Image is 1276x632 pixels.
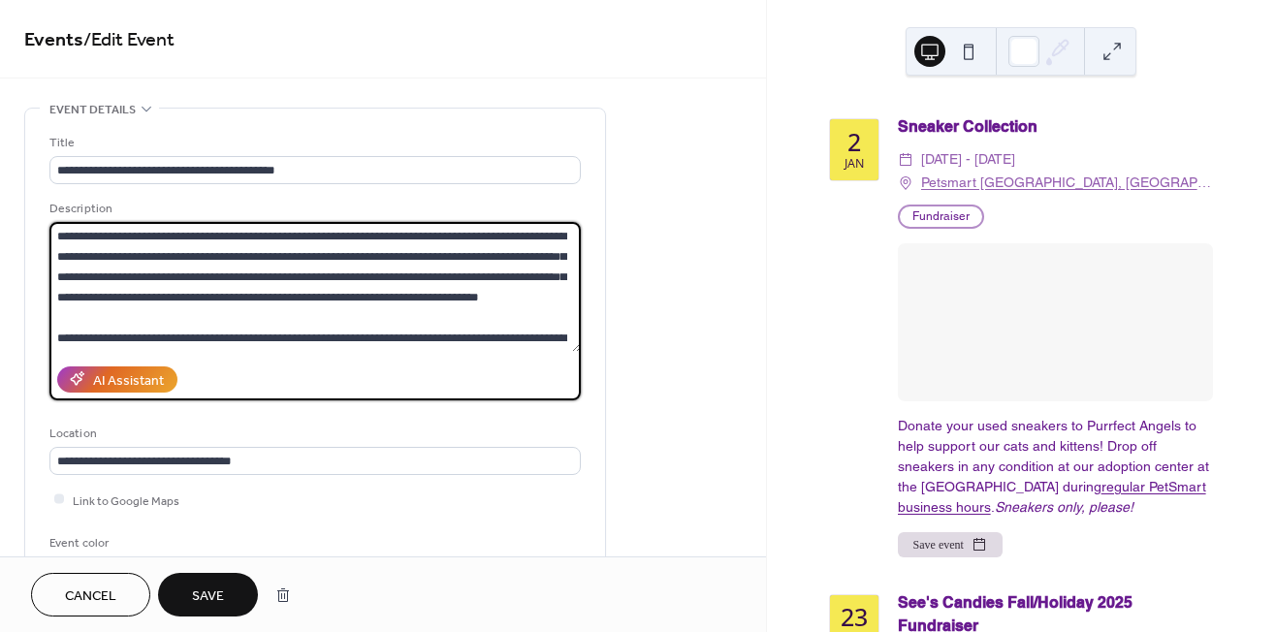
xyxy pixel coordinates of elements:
div: 2 [847,130,861,154]
div: Description [49,199,577,219]
div: AI Assistant [93,370,164,391]
span: [DATE] - [DATE] [921,148,1015,172]
div: Jan [845,158,864,171]
button: Cancel [31,573,150,616]
span: Cancel [65,586,116,607]
div: 23 [841,605,868,629]
div: Sneaker Collection [898,115,1213,139]
span: Save [192,586,224,607]
button: AI Assistant [57,366,177,393]
div: ​ [898,148,913,172]
a: Petsmart [GEOGRAPHIC_DATA], [GEOGRAPHIC_DATA] [921,172,1213,195]
span: Link to Google Maps [73,490,179,511]
span: Event details [49,100,136,120]
a: regular PetSmart business hours [898,479,1206,515]
a: Events [24,21,83,59]
div: Location [49,424,577,444]
span: / Edit Event [83,21,175,59]
button: Save [158,573,258,616]
div: Event color [49,533,195,553]
button: Save event [898,532,1003,557]
div: ​ [898,172,913,195]
div: Title [49,133,577,153]
div: Donate your used sneakers to Purrfect Angels to help support our cats and kittens! Drop off sneak... [898,416,1213,518]
i: Sneakers only, please! [995,499,1133,515]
